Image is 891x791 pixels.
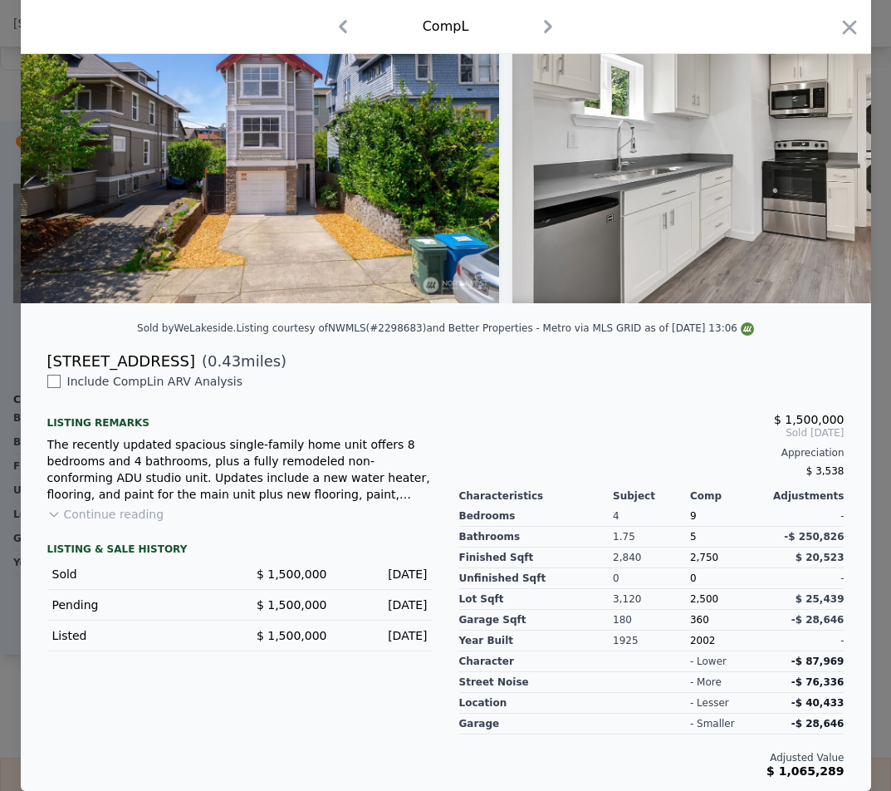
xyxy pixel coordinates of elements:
[791,614,844,626] span: -$ 28,646
[791,676,844,688] span: -$ 76,336
[52,566,227,582] div: Sold
[47,350,195,373] div: [STREET_ADDRESS]
[690,510,697,522] span: 9
[47,403,433,430] div: Listing remarks
[806,465,844,477] span: $ 3,538
[459,693,614,714] div: location
[257,629,327,642] span: $ 1,500,000
[690,572,697,584] span: 0
[195,350,286,373] span: ( miles)
[257,598,327,612] span: $ 1,500,000
[767,568,844,589] div: -
[340,627,428,644] div: [DATE]
[459,489,614,503] div: Characteristics
[459,631,614,651] div: Year Built
[796,552,844,563] span: $ 20,523
[459,714,614,734] div: garage
[459,751,844,764] div: Adjusted Value
[690,552,718,563] span: 2,750
[690,631,767,651] div: 2002
[690,614,709,626] span: 360
[459,548,614,568] div: Finished Sqft
[459,672,614,693] div: street noise
[47,506,164,523] button: Continue reading
[459,506,614,527] div: Bedrooms
[613,610,690,631] div: 180
[613,631,690,651] div: 1925
[423,17,469,37] div: Comp L
[137,322,236,334] div: Sold by WeLakeside .
[459,446,844,459] div: Appreciation
[47,543,433,559] div: LISTING & SALE HISTORY
[61,375,250,388] span: Include Comp L in ARV Analysis
[257,567,327,581] span: $ 1,500,000
[613,489,690,503] div: Subject
[690,676,722,689] div: - more
[340,566,428,582] div: [DATE]
[767,489,844,503] div: Adjustments
[340,597,428,613] div: [DATE]
[774,413,844,426] span: $ 1,500,000
[208,352,241,370] span: 0.43
[791,718,844,730] span: -$ 28,646
[236,322,754,334] div: Listing courtesy of NWMLS (#2298683) and Better Properties - Metro via MLS GRID as of [DATE] 13:06
[767,506,844,527] div: -
[690,655,727,668] div: - lower
[613,548,690,568] div: 2,840
[690,717,735,730] div: - smaller
[741,322,754,336] img: NWMLS Logo
[690,489,767,503] div: Comp
[690,696,729,710] div: - lesser
[47,436,433,503] div: The recently updated spacious single-family home unit offers 8 bedrooms and 4 bathrooms, plus a f...
[791,697,844,709] span: -$ 40,433
[459,568,614,589] div: Unfinished Sqft
[796,593,844,605] span: $ 25,439
[459,527,614,548] div: Bathrooms
[791,656,844,667] span: -$ 87,969
[766,764,844,778] span: $ 1,065,289
[784,531,844,543] span: -$ 250,826
[459,610,614,631] div: Garage Sqft
[767,631,844,651] div: -
[613,589,690,610] div: 3,120
[613,506,690,527] div: 4
[52,627,227,644] div: Listed
[459,651,614,672] div: character
[613,527,690,548] div: 1.75
[459,589,614,610] div: Lot Sqft
[52,597,227,613] div: Pending
[459,426,844,440] span: Sold [DATE]
[690,527,767,548] div: 5
[690,593,718,605] span: 2,500
[613,568,690,589] div: 0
